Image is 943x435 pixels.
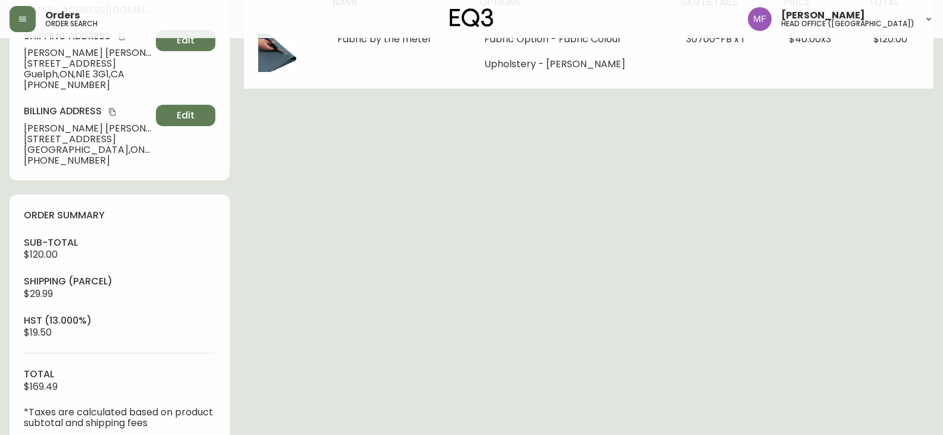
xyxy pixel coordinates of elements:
li: Upholstery - [PERSON_NAME] [484,59,657,70]
h4: total [24,368,215,381]
h4: Shipping ( Parcel ) [24,275,215,288]
h4: Billing Address [24,105,151,118]
span: $120.00 [873,32,907,46]
span: [GEOGRAPHIC_DATA] , ON , M5V 1G6 , CA [24,145,151,155]
button: Edit [156,30,215,51]
button: Edit [156,105,215,126]
img: 91cf6c4ea787f0dec862db02e33d59b3 [748,7,772,31]
p: *Taxes are calculated based on product subtotal and shipping fees [24,407,215,428]
span: Edit [177,34,195,47]
span: Fabric by the meter [337,32,432,46]
span: Guelph , ON , N1E 3G1 , CA [24,69,151,80]
span: [PHONE_NUMBER] [24,155,151,166]
img: b6cfdfbb-adfc-41a0-9d52-fd625e3a7acb.jpg [258,34,296,72]
span: 30700-FB x 1 [686,32,744,46]
img: logo [450,8,494,27]
li: Fabric Option - Fabric Colour [484,34,657,45]
h4: hst (13.000%) [24,314,215,327]
span: $19.50 [24,326,52,339]
button: copy [106,106,118,118]
span: Orders [45,11,80,20]
span: Edit [177,109,195,122]
span: $169.49 [24,380,58,393]
span: $29.99 [24,287,53,301]
span: [PHONE_NUMBER] [24,80,151,90]
h4: sub-total [24,236,215,249]
span: $40.00 x 3 [789,32,831,46]
span: [PERSON_NAME] [781,11,865,20]
span: $120.00 [24,248,58,261]
span: [PERSON_NAME] [PERSON_NAME] [24,123,151,134]
span: [STREET_ADDRESS] [24,58,151,69]
h5: head office ([GEOGRAPHIC_DATA]) [781,20,914,27]
h5: order search [45,20,98,27]
span: [STREET_ADDRESS] [24,134,151,145]
h4: order summary [24,209,215,222]
span: [PERSON_NAME] [PERSON_NAME] [24,48,151,58]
